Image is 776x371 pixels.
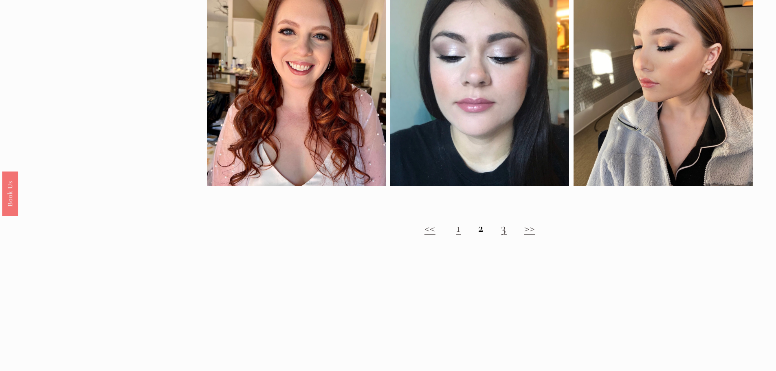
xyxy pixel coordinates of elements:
a: 1 [456,220,461,235]
a: 3 [501,220,507,235]
a: >> [524,220,535,235]
a: << [424,220,435,235]
a: Book Us [2,171,18,215]
strong: 2 [478,220,484,235]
